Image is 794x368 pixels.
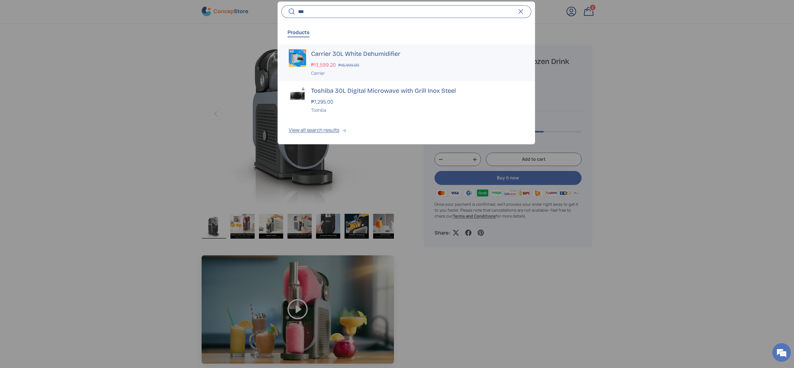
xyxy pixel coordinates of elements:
h3: Toshiba 30L Digital Microwave with Grill Inox Steel [311,86,524,95]
s: ₱16,999.00 [338,62,359,68]
div: Minimize live chat window [102,3,117,18]
div: Toshiba [311,107,524,113]
strong: ₱13,599.20 [311,61,337,68]
strong: ₱7,295.00 [311,98,335,105]
span: We're online! [36,78,86,141]
div: Chat with us now [32,35,104,43]
a: Toshiba 30L Digital Microwave with Grill Inox Steel ₱7,295.00 Toshiba [278,81,535,118]
h3: Carrier 30L White Dehumidifier [311,49,524,58]
button: View all search results [278,118,535,144]
button: Products [288,25,310,39]
a: Carrier 30L White Dehumidifier ₱13,599.20 ₱16,999.00 Carrier [278,44,535,81]
div: Carrier [311,70,524,76]
textarea: Type your message and hit 'Enter' [3,169,118,191]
